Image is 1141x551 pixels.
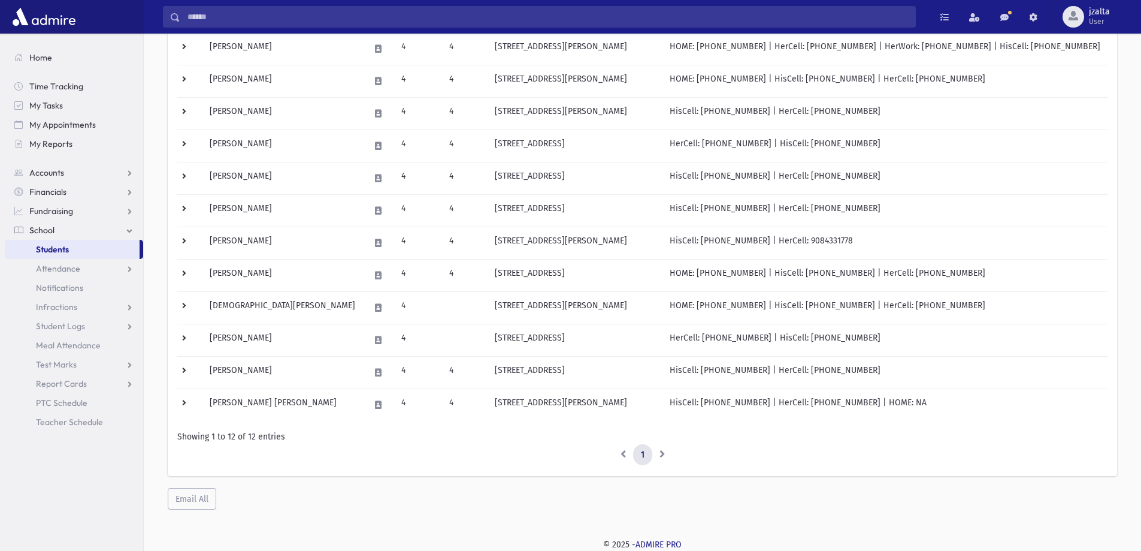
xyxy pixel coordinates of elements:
[29,186,66,197] span: Financials
[5,115,143,134] a: My Appointments
[5,163,143,182] a: Accounts
[29,81,83,92] span: Time Tracking
[488,65,662,97] td: [STREET_ADDRESS][PERSON_NAME]
[36,340,101,351] span: Meal Attendance
[36,378,87,389] span: Report Cards
[394,130,442,162] td: 4
[5,297,143,317] a: Infractions
[394,259,442,291] td: 4
[177,430,1107,443] div: Showing 1 to 12 of 12 entries
[202,259,362,291] td: [PERSON_NAME]
[442,65,488,97] td: 4
[394,291,442,324] td: 4
[202,389,362,421] td: [PERSON_NAME] [PERSON_NAME]
[394,97,442,130] td: 4
[662,32,1107,65] td: HOME: [PHONE_NUMBER] | HerCell: [PHONE_NUMBER] | HerWork: [PHONE_NUMBER] | HisCell: [PHONE_NUMBER]
[29,100,63,111] span: My Tasks
[394,389,442,421] td: 4
[5,240,140,259] a: Students
[394,65,442,97] td: 4
[36,302,77,312] span: Infractions
[10,5,78,29] img: AdmirePro
[442,227,488,259] td: 4
[442,389,488,421] td: 4
[635,540,682,550] a: ADMIRE PRO
[5,134,143,153] a: My Reports
[488,162,662,194] td: [STREET_ADDRESS]
[29,52,52,63] span: Home
[29,119,96,130] span: My Appointments
[5,355,143,374] a: Test Marks
[5,201,143,221] a: Fundraising
[5,221,143,240] a: School
[662,389,1107,421] td: HisCell: [PHONE_NUMBER] | HerCell: [PHONE_NUMBER] | HOME: NA
[36,321,85,332] span: Student Logs
[29,206,73,216] span: Fundraising
[202,356,362,389] td: [PERSON_NAME]
[180,6,915,28] input: Search
[202,194,362,227] td: [PERSON_NAME]
[488,259,662,291] td: [STREET_ADDRESS]
[442,97,488,130] td: 4
[442,130,488,162] td: 4
[36,398,87,408] span: PTC Schedule
[488,324,662,356] td: [STREET_ADDRESS]
[5,393,143,413] a: PTC Schedule
[662,162,1107,194] td: HisCell: [PHONE_NUMBER] | HerCell: [PHONE_NUMBER]
[36,282,83,293] span: Notifications
[488,130,662,162] td: [STREET_ADDRESS]
[202,162,362,194] td: [PERSON_NAME]
[488,291,662,324] td: [STREET_ADDRESS][PERSON_NAME]
[442,356,488,389] td: 4
[202,291,362,324] td: [DEMOGRAPHIC_DATA][PERSON_NAME]
[202,97,362,130] td: [PERSON_NAME]
[662,356,1107,389] td: HisCell: [PHONE_NUMBER] | HerCell: [PHONE_NUMBER]
[488,97,662,130] td: [STREET_ADDRESS][PERSON_NAME]
[202,65,362,97] td: [PERSON_NAME]
[1089,7,1110,17] span: jzalta
[662,291,1107,324] td: HOME: [PHONE_NUMBER] | HisCell: [PHONE_NUMBER] | HerCell: [PHONE_NUMBER]
[662,227,1107,259] td: HisCell: [PHONE_NUMBER] | HerCell: 9084331778
[662,65,1107,97] td: HOME: [PHONE_NUMBER] | HisCell: [PHONE_NUMBER] | HerCell: [PHONE_NUMBER]
[202,227,362,259] td: [PERSON_NAME]
[5,182,143,201] a: Financials
[662,259,1107,291] td: HOME: [PHONE_NUMBER] | HisCell: [PHONE_NUMBER] | HerCell: [PHONE_NUMBER]
[488,227,662,259] td: [STREET_ADDRESS][PERSON_NAME]
[633,444,652,466] a: 1
[442,194,488,227] td: 4
[168,488,216,510] button: Email All
[36,263,80,274] span: Attendance
[5,413,143,432] a: Teacher Schedule
[394,227,442,259] td: 4
[29,225,55,236] span: School
[36,417,103,427] span: Teacher Schedule
[5,278,143,297] a: Notifications
[662,130,1107,162] td: HerCell: [PHONE_NUMBER] | HisCell: [PHONE_NUMBER]
[202,130,362,162] td: [PERSON_NAME]
[662,97,1107,130] td: HisCell: [PHONE_NUMBER] | HerCell: [PHONE_NUMBER]
[5,96,143,115] a: My Tasks
[5,374,143,393] a: Report Cards
[163,538,1122,551] div: © 2025 -
[29,138,72,149] span: My Reports
[29,167,64,178] span: Accounts
[394,194,442,227] td: 4
[394,162,442,194] td: 4
[488,194,662,227] td: [STREET_ADDRESS]
[442,162,488,194] td: 4
[5,48,143,67] a: Home
[394,324,442,356] td: 4
[1089,17,1110,26] span: User
[36,244,69,255] span: Students
[5,336,143,355] a: Meal Attendance
[202,324,362,356] td: [PERSON_NAME]
[442,259,488,291] td: 4
[394,356,442,389] td: 4
[202,32,362,65] td: [PERSON_NAME]
[5,317,143,336] a: Student Logs
[488,389,662,421] td: [STREET_ADDRESS][PERSON_NAME]
[5,259,143,278] a: Attendance
[442,32,488,65] td: 4
[5,77,143,96] a: Time Tracking
[488,32,662,65] td: [STREET_ADDRESS][PERSON_NAME]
